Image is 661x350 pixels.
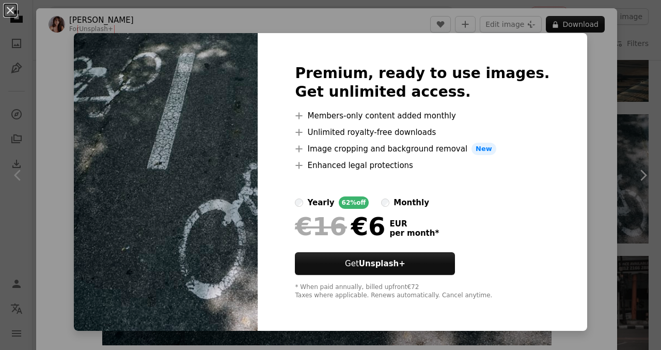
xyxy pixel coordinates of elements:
[295,110,549,122] li: Members-only content added monthly
[74,33,258,331] img: premium_photo-1748207186018-f3212d6de4db
[389,229,439,238] span: per month *
[295,252,455,275] button: GetUnsplash+
[471,143,496,155] span: New
[295,199,303,207] input: yearly62%off
[339,196,369,209] div: 62% off
[359,259,405,268] strong: Unsplash+
[295,64,549,101] h2: Premium, ready to use images. Get unlimited access.
[307,196,334,209] div: yearly
[394,196,429,209] div: monthly
[389,219,439,229] span: EUR
[295,213,347,240] span: €16
[295,126,549,139] li: Unlimited royalty-free downloads
[295,213,385,240] div: €6
[295,143,549,155] li: Image cropping and background removal
[295,283,549,300] div: * When paid annually, billed upfront €72 Taxes where applicable. Renews automatically. Cancel any...
[381,199,389,207] input: monthly
[295,159,549,172] li: Enhanced legal protections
